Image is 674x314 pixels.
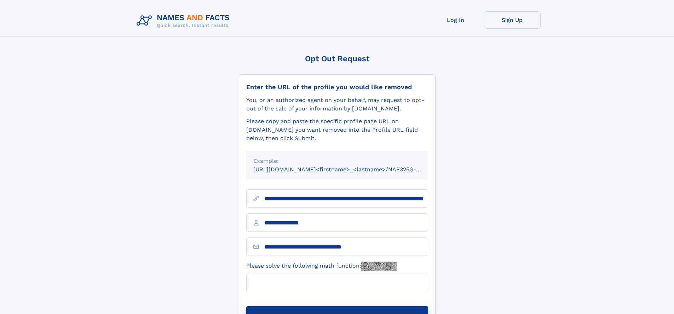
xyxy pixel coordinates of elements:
[484,11,541,29] a: Sign Up
[246,96,428,113] div: You, or an authorized agent on your behalf, may request to opt-out of the sale of your informatio...
[246,83,428,91] div: Enter the URL of the profile you would like removed
[239,54,436,63] div: Opt Out Request
[253,166,442,173] small: [URL][DOMAIN_NAME]<firstname>_<lastname>/NAF325G-xxxxxxxx
[134,11,236,30] img: Logo Names and Facts
[246,117,428,143] div: Please copy and paste the specific profile page URL on [DOMAIN_NAME] you want removed into the Pr...
[246,262,397,271] label: Please solve the following math function:
[427,11,484,29] a: Log In
[253,157,421,165] div: Example:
